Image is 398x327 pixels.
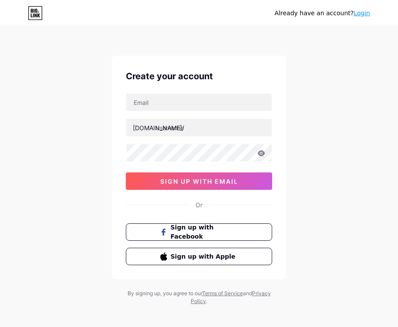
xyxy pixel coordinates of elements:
[133,123,184,132] div: [DOMAIN_NAME]/
[354,10,370,17] a: Login
[196,200,202,209] div: Or
[125,290,273,305] div: By signing up, you agree to our and .
[171,252,238,261] span: Sign up with Apple
[275,9,370,18] div: Already have an account?
[160,178,238,185] span: sign up with email
[202,290,243,297] a: Terms of Service
[171,223,238,241] span: Sign up with Facebook
[126,94,272,111] input: Email
[126,223,272,241] button: Sign up with Facebook
[126,70,272,83] div: Create your account
[126,119,272,136] input: username
[126,172,272,190] button: sign up with email
[126,248,272,265] button: Sign up with Apple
